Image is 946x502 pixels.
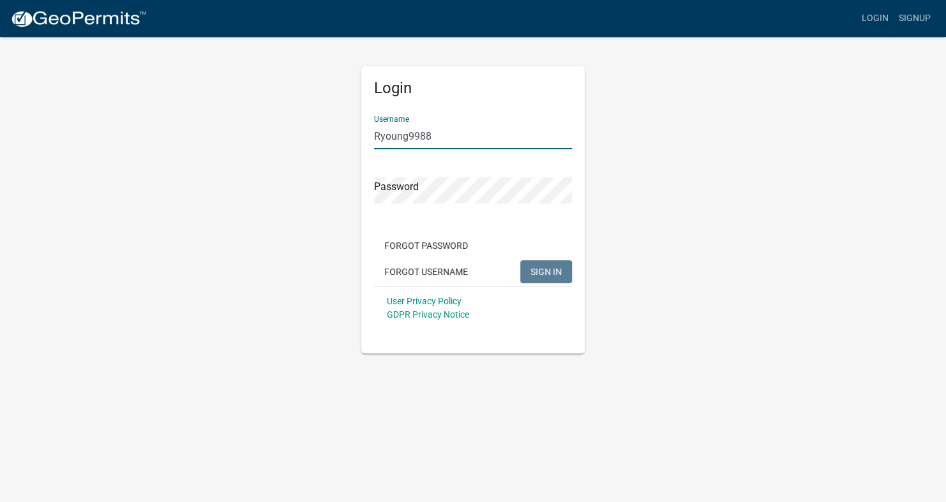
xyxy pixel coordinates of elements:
a: User Privacy Policy [387,296,462,306]
button: Forgot Username [374,260,478,283]
a: GDPR Privacy Notice [387,309,469,320]
a: Login [857,6,894,31]
button: SIGN IN [520,260,572,283]
button: Forgot Password [374,234,478,257]
span: SIGN IN [530,266,562,276]
a: Signup [894,6,936,31]
h5: Login [374,79,572,98]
